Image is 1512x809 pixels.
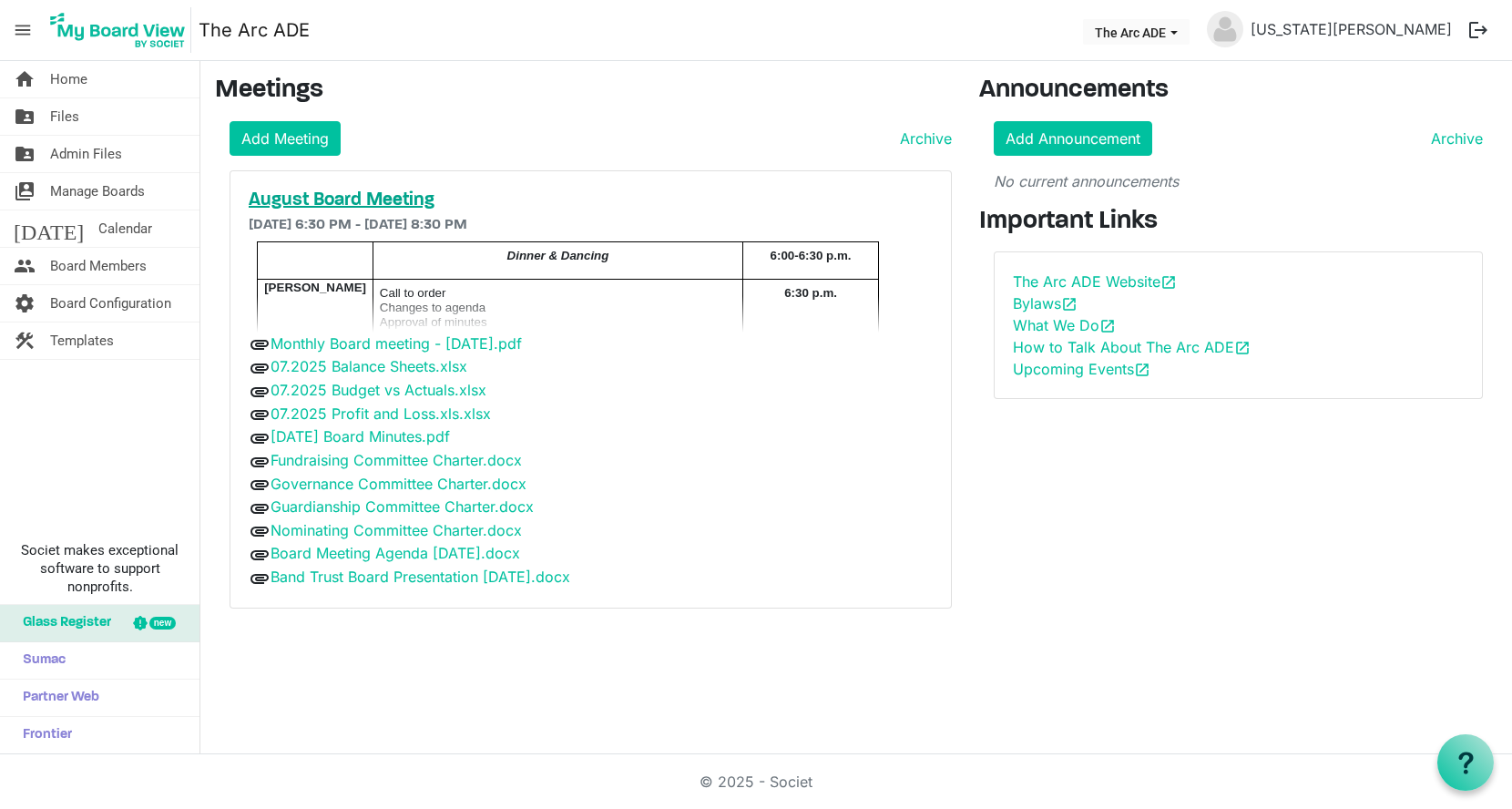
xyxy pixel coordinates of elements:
[14,136,36,172] span: folder_shared
[784,286,837,300] span: 6:30 p.m.
[1061,296,1078,312] span: open_in_new
[249,333,271,355] span: attachment
[994,121,1152,156] a: Add Announcement
[264,281,366,294] span: [PERSON_NAME]
[271,404,491,423] a: 07.2025 Profit and Loss.xls.xlsx
[14,285,36,322] span: settings
[380,286,446,300] span: Call to order
[98,210,152,247] span: Calendar
[1207,11,1243,47] img: no-profile-picture.svg
[771,249,852,262] span: 6:00-6:30 p.m.
[249,568,271,589] span: attachment
[380,301,485,314] span: Changes to agenda
[50,248,147,284] span: Board Members
[271,544,520,562] a: Board Meeting Agenda [DATE].docx
[271,451,522,469] a: Fundraising Committee Charter.docx
[249,451,271,473] span: attachment
[249,189,933,211] a: August Board Meeting
[50,285,171,322] span: Board Configuration
[249,357,271,379] span: attachment
[249,474,271,496] span: attachment
[14,605,111,641] span: Glass Register
[994,170,1483,192] p: No current announcements
[14,680,99,716] span: Partner Web
[1013,272,1177,291] a: The Arc ADE Websiteopen_in_new
[380,315,487,329] span: Approval of minutes
[249,544,271,566] span: attachment
[271,568,570,586] a: Band Trust Board Presentation [DATE].docx
[199,12,310,48] a: The Arc ADE
[1013,316,1116,334] a: What We Doopen_in_new
[14,323,36,359] span: construction
[14,173,36,210] span: switch_account
[5,13,40,47] span: menu
[14,210,84,247] span: [DATE]
[249,520,271,542] span: attachment
[1243,11,1459,47] a: [US_STATE][PERSON_NAME]
[14,61,36,97] span: home
[1424,128,1483,149] a: Archive
[700,773,812,791] a: © 2025 - Societ
[271,427,450,445] a: [DATE] Board Minutes.pdf
[1459,11,1497,49] button: logout
[230,121,341,156] a: Add Meeting
[50,173,145,210] span: Manage Boards
[271,497,534,516] a: Guardianship Committee Charter.docx
[893,128,952,149] a: Archive
[1160,274,1177,291] span: open_in_new
[50,98,79,135] span: Files
[1013,338,1251,356] a: How to Talk About The Arc ADEopen_in_new
[14,248,36,284] span: people
[45,7,199,53] a: My Board View Logo
[50,323,114,359] span: Templates
[271,521,522,539] a: Nominating Committee Charter.docx
[271,381,486,399] a: 07.2025 Budget vs Actuals.xlsx
[1134,362,1150,378] span: open_in_new
[1013,360,1150,378] a: Upcoming Eventsopen_in_new
[979,76,1497,107] h3: Announcements
[1234,340,1251,356] span: open_in_new
[249,217,933,234] h6: [DATE] 6:30 PM - [DATE] 8:30 PM
[249,381,271,403] span: attachment
[271,357,467,375] a: 07.2025 Balance Sheets.xlsx
[45,7,191,53] img: My Board View Logo
[149,617,176,630] div: new
[14,642,66,679] span: Sumac
[8,541,191,596] span: Societ makes exceptional software to support nonprofits.
[14,98,36,135] span: folder_shared
[271,334,522,353] a: Monthly Board meeting - [DATE].pdf
[1083,19,1190,45] button: The Arc ADE dropdownbutton
[271,475,526,493] a: Governance Committee Charter.docx
[249,497,271,519] span: attachment
[1099,318,1116,334] span: open_in_new
[249,404,271,425] span: attachment
[979,207,1497,238] h3: Important Links
[1013,294,1078,312] a: Bylawsopen_in_new
[215,76,952,107] h3: Meetings
[50,136,122,172] span: Admin Files
[507,249,609,262] span: Dinner & Dancing
[249,427,271,449] span: attachment
[50,61,87,97] span: Home
[14,717,72,753] span: Frontier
